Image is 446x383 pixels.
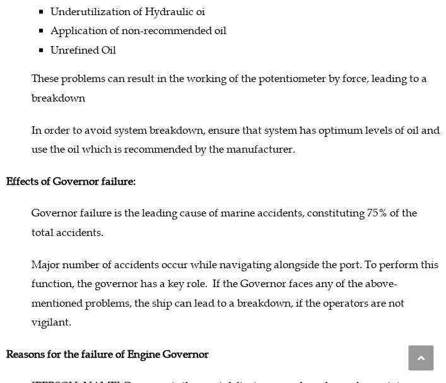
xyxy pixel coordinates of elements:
p: Major number of accidents occur while navigating alongside the port. To perform this function, th... [6,255,440,332]
p: Governor failure is the leading cause of marine accidents, constituting 75% of the total accidents. [6,203,440,242]
li: Underutilization of Hydraulic oi [50,2,440,21]
p: These problems can result in the working of the potentiometer by force, leading to a breakdown [6,69,440,107]
li: Application of non-recommended oil [50,21,440,40]
li: Unrefined Oil [50,40,440,60]
strong: Reasons for the failure of Engine Governor [6,347,209,361]
strong: Effects of Governor failure: [6,174,136,188]
a: Scroll to the top of the page [408,345,433,370]
p: In order to avoid system breakdown, ensure that system has optimum levels of oil and use the oil ... [6,121,440,159]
